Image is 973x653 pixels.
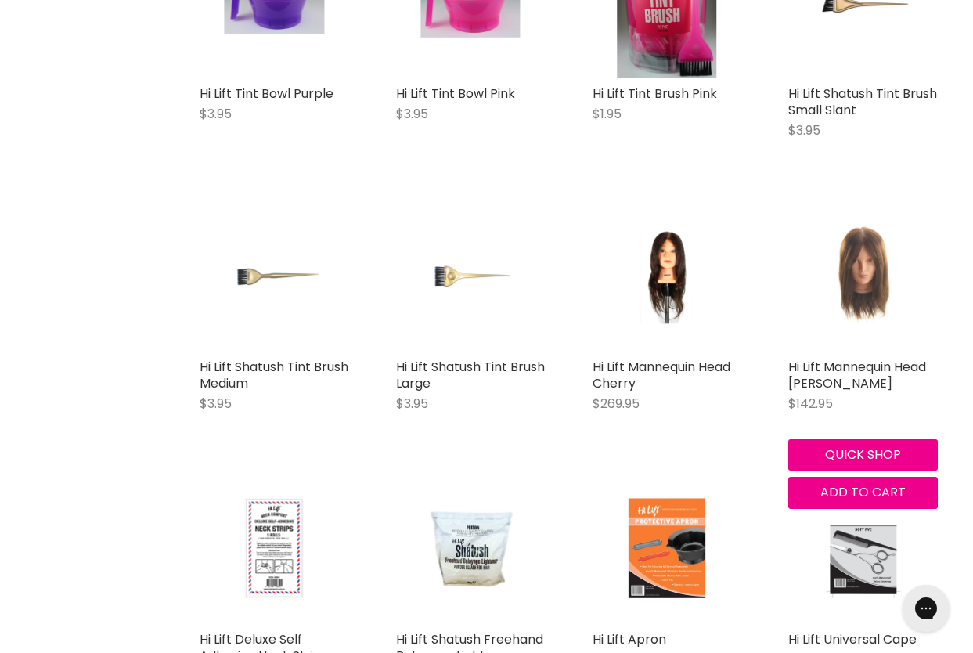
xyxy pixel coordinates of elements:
[200,358,348,392] a: Hi Lift Shatush Tint Brush Medium
[225,201,324,351] img: Hi Lift Shatush Tint Brush Medium
[200,85,333,103] a: Hi Lift Tint Bowl Purple
[593,201,742,351] a: Hi Lift Mannequin Head Cherry
[593,358,730,392] a: Hi Lift Mannequin Head Cherry
[813,201,913,351] img: Hi Lift Mannequin Head Alisha
[396,201,546,351] a: Hi Lift Shatush Tint Brush Large
[895,579,957,637] iframe: Gorgias live chat messenger
[396,395,428,413] span: $3.95
[421,201,521,351] img: Hi Lift Shatush Tint Brush Large
[788,477,938,508] button: Add to cart
[788,395,833,413] span: $142.95
[788,121,820,139] span: $3.95
[788,201,938,351] a: Hi Lift Mannequin Head Alisha
[200,201,349,351] a: Hi Lift Shatush Tint Brush Medium
[225,474,324,623] img: Hi Lift Deluxe Self Adhesive Neck Strips
[396,85,515,103] a: Hi Lift Tint Bowl Pink
[813,474,913,623] img: Hi Lift Universal Cape
[593,395,640,413] span: $269.95
[396,474,546,623] a: Hi Lift Shatush Freehand Balayage Lightener
[617,201,716,351] img: Hi Lift Mannequin Head Cherry
[593,630,666,648] a: Hi Lift Apron
[396,105,428,123] span: $3.95
[788,358,926,392] a: Hi Lift Mannequin Head [PERSON_NAME]
[788,85,937,119] a: Hi Lift Shatush Tint Brush Small Slant
[593,85,717,103] a: Hi Lift Tint Brush Pink
[788,474,938,623] a: Hi Lift Universal Cape
[788,439,938,471] button: Quick shop
[820,483,906,501] span: Add to cart
[788,630,917,648] a: Hi Lift Universal Cape
[396,358,545,392] a: Hi Lift Shatush Tint Brush Large
[593,105,622,123] span: $1.95
[200,395,232,413] span: $3.95
[200,105,232,123] span: $3.95
[421,474,521,623] img: Hi Lift Shatush Freehand Balayage Lightener
[617,474,716,623] img: Hi Lift Apron
[200,474,349,623] a: Hi Lift Deluxe Self Adhesive Neck Strips
[593,474,742,623] a: Hi Lift Apron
